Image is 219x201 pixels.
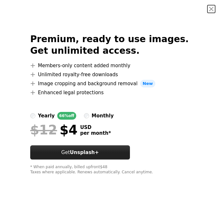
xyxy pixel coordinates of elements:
[30,113,35,118] input: yearly66%off
[30,33,189,57] h2: Premium, ready to use images. Get unlimited access.
[30,89,189,96] li: Enhanced legal protections
[30,122,78,138] div: $4
[30,71,189,78] li: Unlimited royalty-free downloads
[30,80,189,87] li: Image cropping and background removal
[80,130,111,136] span: per month *
[30,122,57,138] span: $12
[84,113,89,118] input: monthly
[30,165,189,175] div: * When paid annually, billed upfront $48 Taxes where applicable. Renews automatically. Cancel any...
[57,112,76,120] div: 66% off
[140,80,156,87] span: New
[70,150,99,155] strong: Unsplash+
[38,112,55,120] div: yearly
[30,145,130,160] button: GetUnsplash+
[80,124,111,130] span: USD
[92,112,114,120] div: monthly
[30,62,189,69] li: Members-only content added monthly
